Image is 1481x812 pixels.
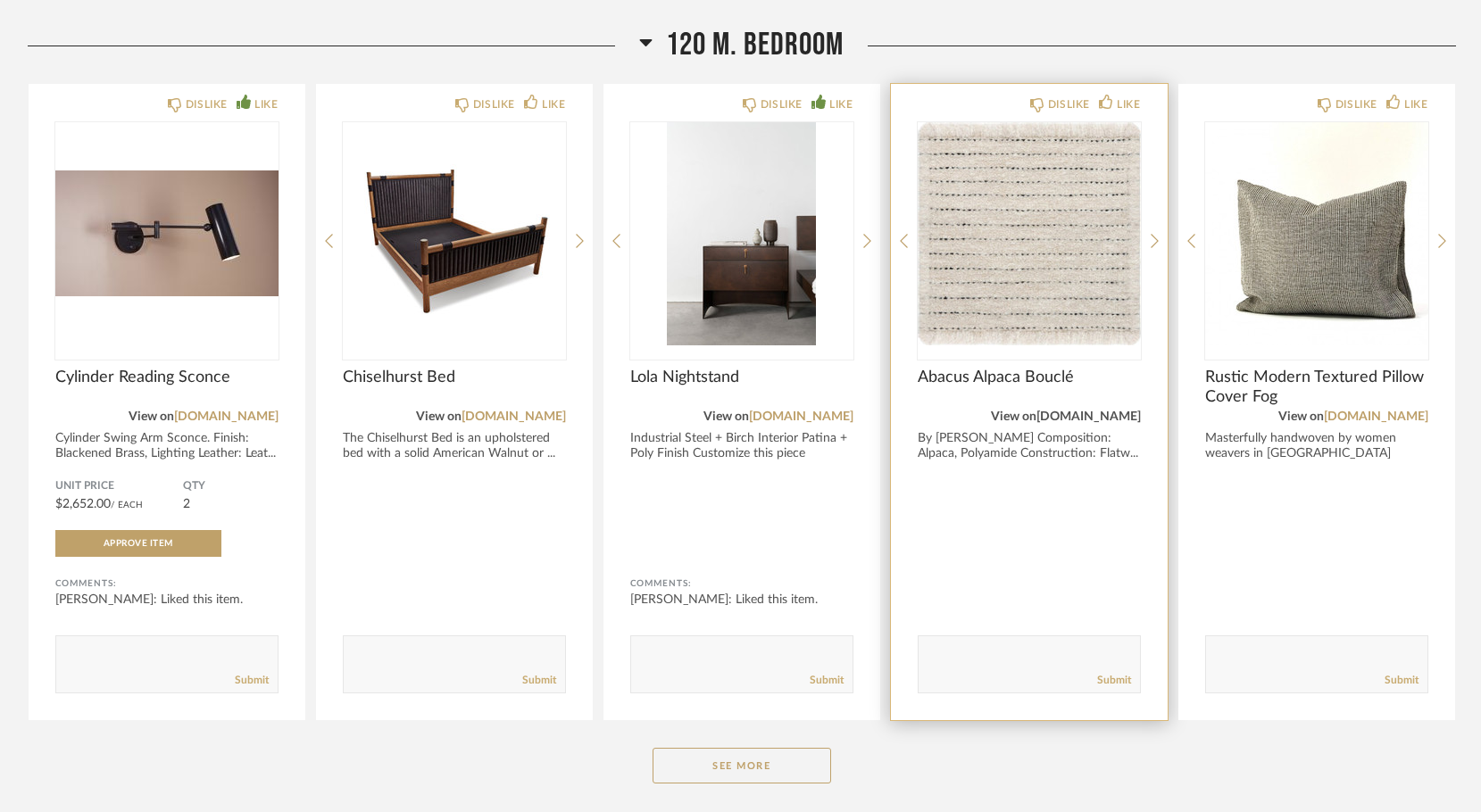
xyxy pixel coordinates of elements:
[918,122,1141,345] img: undefined
[183,498,190,510] span: 2
[55,575,279,592] div: Comments:
[761,95,803,113] div: DISLIKE
[1205,122,1428,345] img: undefined
[343,122,566,345] img: undefined
[653,748,831,783] button: See More
[666,26,844,64] span: 120 M. BEDROOM
[829,95,853,113] div: LIKE
[918,431,1141,461] div: By [PERSON_NAME] Composition: Alpaca, Polyamide Construction: Flatw...
[473,95,515,113] div: DISLIKE
[630,368,853,387] span: Lola Nightstand
[55,122,279,345] div: 0
[1205,368,1428,407] span: Rustic Modern Textured Pillow Cover Fog
[1404,95,1427,113] div: LIKE
[1324,410,1428,423] a: [DOMAIN_NAME]
[55,431,279,461] div: Cylinder Swing Arm Sconce. Finish: Blackened Brass, Lighting Leather: Leat...
[918,122,1141,345] div: 0
[343,122,566,345] div: 0
[1385,673,1419,688] a: Submit
[174,410,279,423] a: [DOMAIN_NAME]
[55,122,279,345] img: undefined
[1335,95,1377,113] div: DISLIKE
[55,479,183,493] span: Unit Price
[254,95,278,113] div: LIKE
[55,530,221,557] button: Approve Item
[522,673,556,688] a: Submit
[630,122,853,345] img: undefined
[111,501,143,510] span: / Each
[991,410,1036,423] span: View on
[55,498,111,510] span: $2,652.00
[129,410,174,423] span: View on
[183,479,279,493] span: QTY
[55,368,279,387] span: Cylinder Reading Sconce
[416,410,462,423] span: View on
[630,591,853,609] div: [PERSON_NAME]: Liked this item.
[630,575,853,592] div: Comments:
[1097,673,1131,688] a: Submit
[542,95,565,113] div: LIKE
[343,368,566,387] span: Chiselhurst Bed
[749,410,853,423] a: [DOMAIN_NAME]
[462,410,566,423] a: [DOMAIN_NAME]
[55,591,279,609] div: [PERSON_NAME]: Liked this item.
[810,673,844,688] a: Submit
[918,368,1141,387] span: Abacus Alpaca Bouclé
[343,431,566,461] div: The Chiselhurst Bed is an upholstered bed with a solid American Walnut or ...
[1205,122,1428,345] div: 0
[186,95,228,113] div: DISLIKE
[703,410,749,423] span: View on
[1205,431,1428,476] div: Masterfully handwoven by women weavers in [GEOGRAPHIC_DATA] Designed in a natu...
[1036,410,1141,423] a: [DOMAIN_NAME]
[630,122,853,345] div: 0
[104,539,173,548] span: Approve Item
[1278,410,1324,423] span: View on
[1048,95,1090,113] div: DISLIKE
[630,431,853,461] div: Industrial Steel + Birch Interior Patina + Poly Finish Customize this piece
[1117,95,1140,113] div: LIKE
[235,673,269,688] a: Submit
